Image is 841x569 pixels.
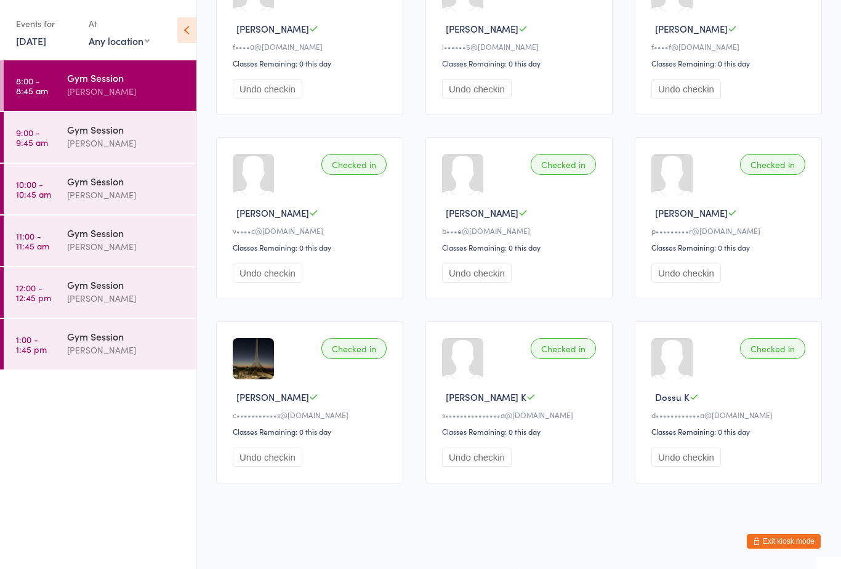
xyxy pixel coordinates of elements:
[233,448,302,467] button: Undo checkin
[233,41,390,52] div: f••••0@[DOMAIN_NAME]
[233,58,390,68] div: Classes Remaining: 0 this day
[233,410,390,420] div: c•••••••••••s@[DOMAIN_NAME]
[16,14,76,34] div: Events for
[446,206,518,219] span: [PERSON_NAME]
[651,58,809,68] div: Classes Remaining: 0 this day
[321,154,387,175] div: Checked in
[89,34,150,47] div: Any location
[442,426,600,437] div: Classes Remaining: 0 this day
[4,216,196,266] a: 11:00 -11:45 amGym Session[PERSON_NAME]
[67,291,186,305] div: [PERSON_NAME]
[442,225,600,236] div: b•••e@[DOMAIN_NAME]
[651,79,721,99] button: Undo checkin
[442,242,600,252] div: Classes Remaining: 0 this day
[531,154,596,175] div: Checked in
[236,206,309,219] span: [PERSON_NAME]
[442,264,512,283] button: Undo checkin
[236,390,309,403] span: [PERSON_NAME]
[233,338,274,379] img: image1751607100.png
[442,58,600,68] div: Classes Remaining: 0 this day
[67,188,186,202] div: [PERSON_NAME]
[67,240,186,254] div: [PERSON_NAME]
[233,426,390,437] div: Classes Remaining: 0 this day
[67,329,186,343] div: Gym Session
[321,338,387,359] div: Checked in
[233,264,302,283] button: Undo checkin
[651,410,809,420] div: d••••••••••••a@[DOMAIN_NAME]
[740,154,805,175] div: Checked in
[655,390,690,403] span: Dossu K
[67,123,186,136] div: Gym Session
[4,164,196,214] a: 10:00 -10:45 amGym Session[PERSON_NAME]
[446,22,518,35] span: [PERSON_NAME]
[4,112,196,163] a: 9:00 -9:45 amGym Session[PERSON_NAME]
[651,264,721,283] button: Undo checkin
[233,242,390,252] div: Classes Remaining: 0 this day
[16,76,48,95] time: 8:00 - 8:45 am
[236,22,309,35] span: [PERSON_NAME]
[67,84,186,99] div: [PERSON_NAME]
[531,338,596,359] div: Checked in
[651,41,809,52] div: f••••f@[DOMAIN_NAME]
[16,127,48,147] time: 9:00 - 9:45 am
[651,225,809,236] div: p•••••••••r@[DOMAIN_NAME]
[655,206,728,219] span: [PERSON_NAME]
[67,136,186,150] div: [PERSON_NAME]
[67,226,186,240] div: Gym Session
[16,231,49,251] time: 11:00 - 11:45 am
[442,79,512,99] button: Undo checkin
[442,448,512,467] button: Undo checkin
[16,334,47,354] time: 1:00 - 1:45 pm
[655,22,728,35] span: [PERSON_NAME]
[67,278,186,291] div: Gym Session
[67,71,186,84] div: Gym Session
[16,283,51,302] time: 12:00 - 12:45 pm
[233,79,302,99] button: Undo checkin
[740,338,805,359] div: Checked in
[446,390,526,403] span: [PERSON_NAME] K
[67,343,186,357] div: [PERSON_NAME]
[651,448,721,467] button: Undo checkin
[16,179,51,199] time: 10:00 - 10:45 am
[67,174,186,188] div: Gym Session
[651,426,809,437] div: Classes Remaining: 0 this day
[747,534,821,549] button: Exit kiosk mode
[16,34,46,47] a: [DATE]
[4,267,196,318] a: 12:00 -12:45 pmGym Session[PERSON_NAME]
[89,14,150,34] div: At
[442,410,600,420] div: s•••••••••••••••a@[DOMAIN_NAME]
[442,41,600,52] div: l••••••5@[DOMAIN_NAME]
[233,225,390,236] div: v••••c@[DOMAIN_NAME]
[4,319,196,369] a: 1:00 -1:45 pmGym Session[PERSON_NAME]
[651,242,809,252] div: Classes Remaining: 0 this day
[4,60,196,111] a: 8:00 -8:45 amGym Session[PERSON_NAME]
